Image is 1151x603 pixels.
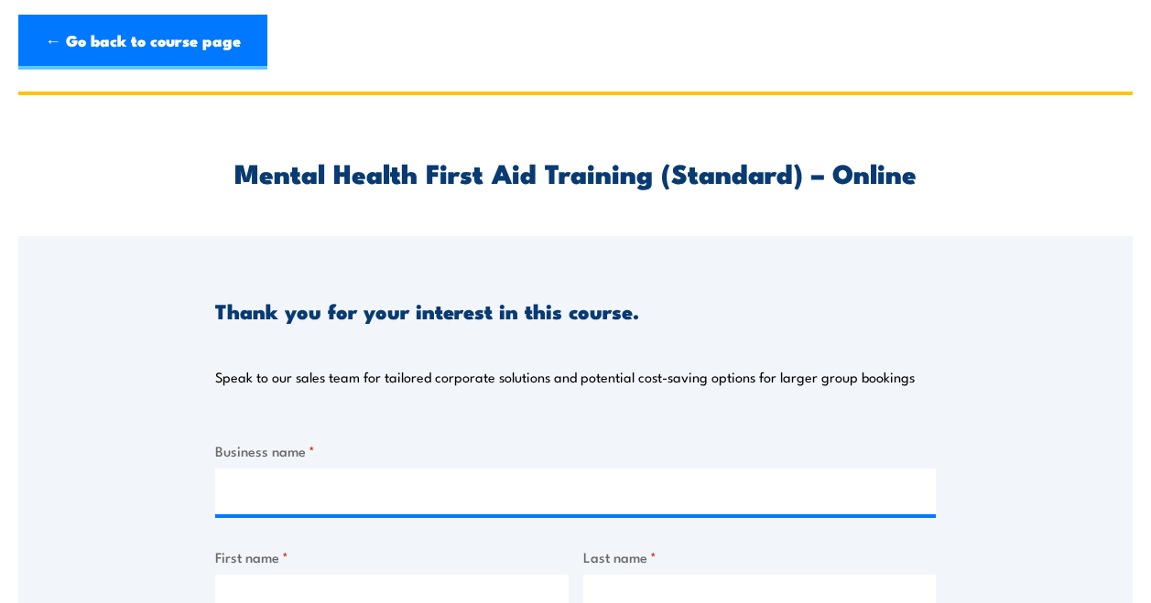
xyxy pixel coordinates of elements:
h2: Mental Health First Aid Training (Standard) – Online [215,160,936,184]
p: Speak to our sales team for tailored corporate solutions and potential cost-saving options for la... [215,368,915,386]
label: First name [215,546,569,567]
h3: Thank you for your interest in this course. [215,300,639,321]
label: Last name [583,546,937,567]
a: ← Go back to course page [18,15,267,70]
label: Business name [215,440,936,461]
